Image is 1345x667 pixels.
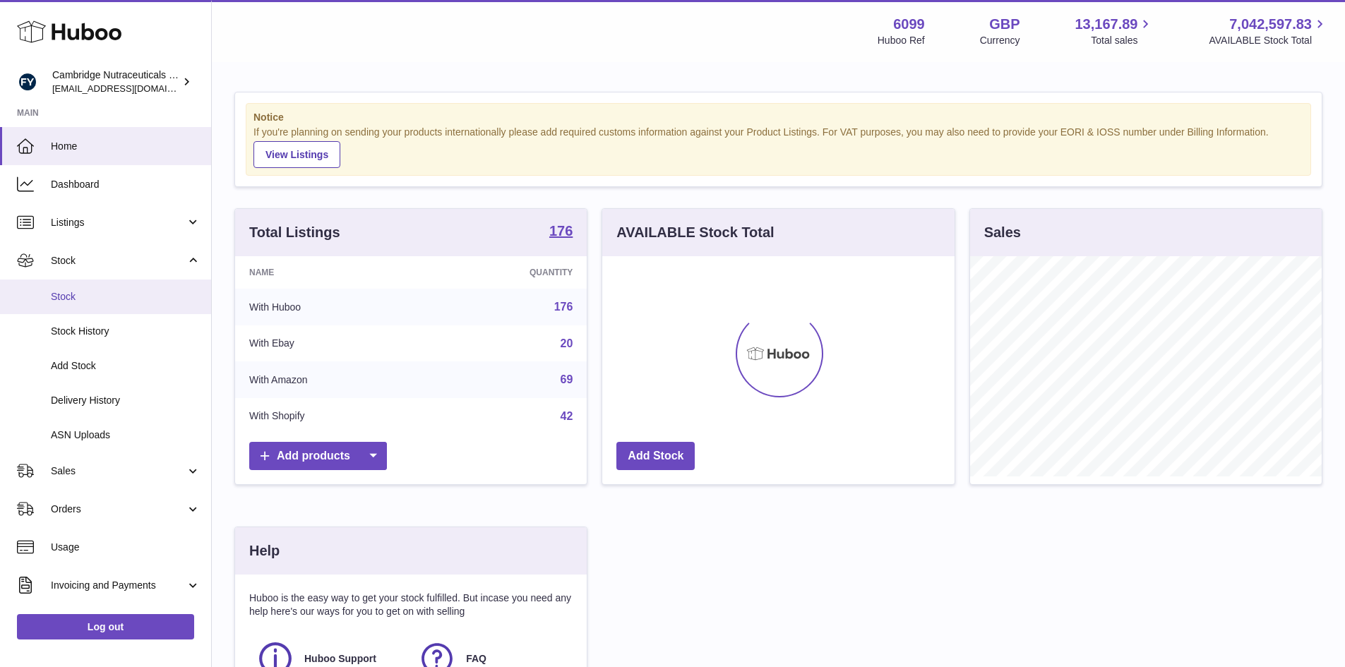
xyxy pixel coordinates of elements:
[304,652,376,666] span: Huboo Support
[235,256,428,289] th: Name
[51,325,201,338] span: Stock History
[51,394,201,407] span: Delivery History
[51,254,186,268] span: Stock
[51,541,201,554] span: Usage
[235,361,428,398] td: With Amazon
[249,223,340,242] h3: Total Listings
[554,301,573,313] a: 176
[1091,34,1154,47] span: Total sales
[51,140,201,153] span: Home
[1075,15,1154,47] a: 13,167.89 Total sales
[51,290,201,304] span: Stock
[51,579,186,592] span: Invoicing and Payments
[249,591,573,618] p: Huboo is the easy way to get your stock fulfilled. But incase you need any help here's our ways f...
[549,224,573,241] a: 176
[893,15,925,34] strong: 6099
[980,34,1020,47] div: Currency
[428,256,587,289] th: Quantity
[878,34,925,47] div: Huboo Ref
[17,614,194,639] a: Log out
[235,325,428,362] td: With Ebay
[253,141,340,168] a: View Listings
[1229,15,1312,34] span: 7,042,597.83
[466,652,486,666] span: FAQ
[561,410,573,422] a: 42
[17,71,38,92] img: huboo@camnutra.com
[616,442,695,471] a: Add Stock
[249,442,387,471] a: Add products
[51,359,201,373] span: Add Stock
[235,398,428,435] td: With Shopify
[253,126,1303,168] div: If you're planning on sending your products internationally please add required customs informati...
[235,289,428,325] td: With Huboo
[561,373,573,385] a: 69
[561,337,573,349] a: 20
[989,15,1020,34] strong: GBP
[51,178,201,191] span: Dashboard
[249,541,280,560] h3: Help
[616,223,774,242] h3: AVAILABLE Stock Total
[253,111,1303,124] strong: Notice
[52,83,208,94] span: [EMAIL_ADDRESS][DOMAIN_NAME]
[51,216,186,229] span: Listings
[984,223,1021,242] h3: Sales
[549,224,573,238] strong: 176
[52,68,179,95] div: Cambridge Nutraceuticals Ltd
[1209,15,1328,47] a: 7,042,597.83 AVAILABLE Stock Total
[51,428,201,442] span: ASN Uploads
[51,464,186,478] span: Sales
[1209,34,1328,47] span: AVAILABLE Stock Total
[51,503,186,516] span: Orders
[1075,15,1137,34] span: 13,167.89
